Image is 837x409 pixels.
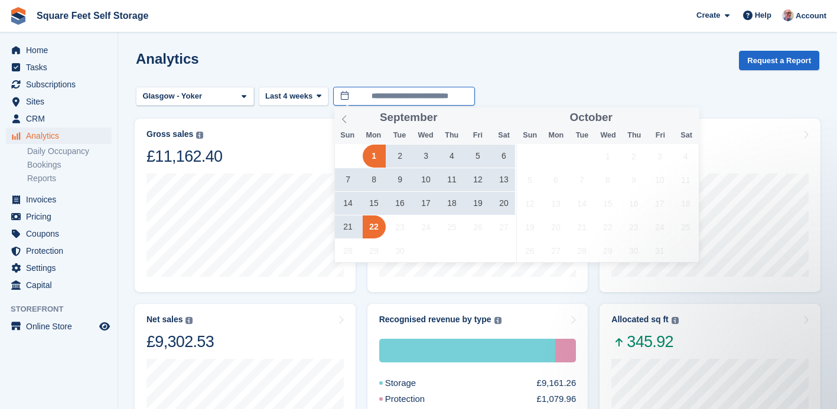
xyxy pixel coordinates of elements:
span: October 24, 2025 [648,215,671,238]
span: October 13, 2025 [544,192,567,215]
a: menu [6,42,112,58]
span: September 21, 2025 [337,215,360,238]
span: October 18, 2025 [674,192,697,215]
span: September 22, 2025 [363,215,386,238]
span: September 14, 2025 [337,192,360,215]
span: September 3, 2025 [415,145,438,168]
span: Thu [621,132,647,139]
span: September 12, 2025 [466,168,489,191]
img: icon-info-grey-7440780725fd019a000dd9b08b2336e03edf1995a4989e88bcd33f0948082b44.svg [672,317,679,324]
span: Help [755,9,771,21]
button: Request a Report [739,51,819,70]
a: menu [6,76,112,93]
span: October 8, 2025 [596,168,619,191]
div: Gross sales [146,129,193,139]
span: September 7, 2025 [337,168,360,191]
a: menu [6,208,112,225]
span: September 17, 2025 [415,192,438,215]
span: Settings [26,260,97,276]
span: CRM [26,110,97,127]
span: Thu [439,132,465,139]
span: Invoices [26,191,97,208]
div: Net sales [146,315,183,325]
span: Online Store [26,318,97,335]
span: October 25, 2025 [674,215,697,238]
span: September 18, 2025 [441,192,464,215]
span: October 21, 2025 [570,215,593,238]
span: Sat [673,132,699,139]
a: menu [6,318,112,335]
span: Pricing [26,208,97,225]
span: September [380,112,438,123]
img: David Greer [782,9,794,21]
a: Daily Occupancy [27,146,112,157]
span: September 15, 2025 [363,192,386,215]
span: Storefront [11,303,118,315]
span: October 22, 2025 [596,215,619,238]
span: Capital [26,277,97,293]
span: Account [796,10,826,22]
a: menu [6,191,112,208]
span: Coupons [26,225,97,242]
span: October 2, 2025 [622,145,645,168]
div: £1,079.96 [537,392,577,406]
div: £11,162.40 [146,146,222,166]
span: September 25, 2025 [441,215,464,238]
input: Year [613,112,650,124]
span: October 17, 2025 [648,192,671,215]
span: Fri [647,132,673,139]
span: September 16, 2025 [389,192,412,215]
a: menu [6,225,112,242]
span: Sun [517,132,543,139]
a: Reports [27,173,112,184]
span: September 29, 2025 [363,239,386,262]
span: October 1, 2025 [596,145,619,168]
span: September 4, 2025 [441,145,464,168]
span: October 4, 2025 [674,145,697,168]
a: Preview store [97,319,112,333]
span: Wed [413,132,439,139]
span: October 20, 2025 [544,215,567,238]
span: Last 4 weeks [265,90,312,102]
span: September 1, 2025 [363,145,386,168]
div: Recognised revenue by type [379,315,491,325]
div: Glasgow - Yoker [141,90,207,102]
span: October 30, 2025 [622,239,645,262]
span: September 28, 2025 [337,239,360,262]
span: September 30, 2025 [389,239,412,262]
span: October 29, 2025 [596,239,619,262]
a: Bookings [27,159,112,171]
button: Last 4 weeks [259,87,328,106]
span: September 10, 2025 [415,168,438,191]
span: September 13, 2025 [492,168,515,191]
span: Mon [543,132,569,139]
span: Tue [569,132,595,139]
span: October 27, 2025 [544,239,567,262]
span: October 23, 2025 [622,215,645,238]
span: Sat [491,132,517,139]
span: Protection [26,243,97,259]
div: Allocated sq ft [611,315,668,325]
a: menu [6,277,112,293]
span: September 9, 2025 [389,168,412,191]
span: September 26, 2025 [466,215,489,238]
img: stora-icon-8386f47178a22dfd0bd8f6a31ec36ba5ce8667c1dd55bd0f319d3a0aa187defe.svg [9,7,27,25]
span: October 6, 2025 [544,168,567,191]
span: September 8, 2025 [363,168,386,191]
a: menu [6,93,112,110]
span: October 12, 2025 [519,192,542,215]
span: September 19, 2025 [466,192,489,215]
input: Year [438,112,475,124]
span: Create [696,9,720,21]
a: menu [6,243,112,259]
span: September 20, 2025 [492,192,515,215]
img: icon-info-grey-7440780725fd019a000dd9b08b2336e03edf1995a4989e88bcd33f0948082b44.svg [494,317,501,324]
span: October 7, 2025 [570,168,593,191]
span: Sites [26,93,97,110]
a: menu [6,59,112,76]
span: October 31, 2025 [648,239,671,262]
span: September 23, 2025 [389,215,412,238]
img: icon-info-grey-7440780725fd019a000dd9b08b2336e03edf1995a4989e88bcd33f0948082b44.svg [196,132,203,139]
span: Tasks [26,59,97,76]
span: September 5, 2025 [466,145,489,168]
